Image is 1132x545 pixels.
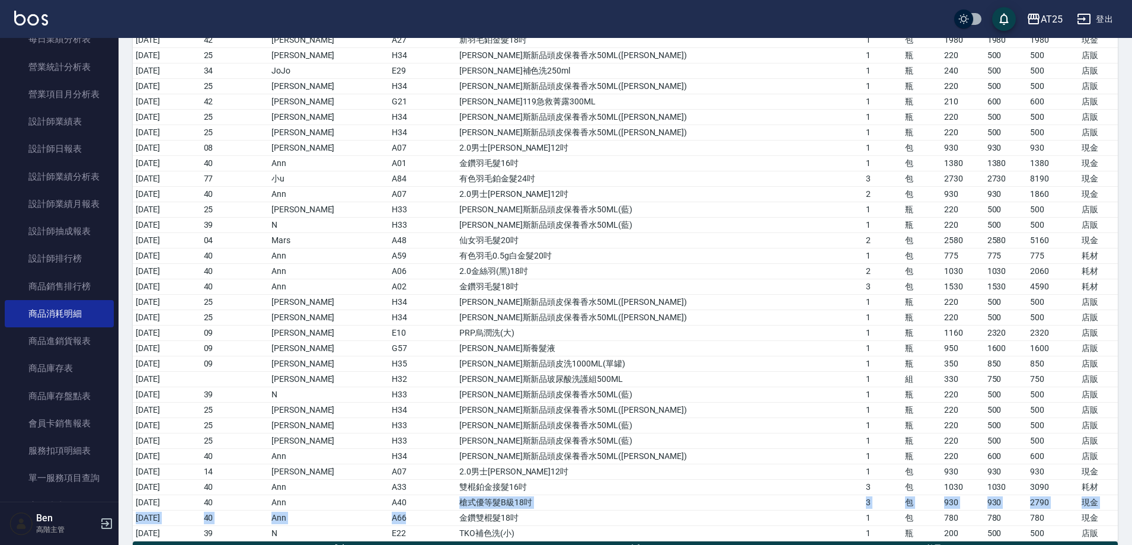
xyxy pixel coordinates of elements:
td: [PERSON_NAME] [268,310,389,325]
td: 1 [863,78,902,94]
td: [PERSON_NAME]斯新品頭皮保養香水50ML(藍) [456,202,863,217]
td: 1 [863,155,902,171]
td: 25 [201,109,269,125]
td: 500 [1027,387,1079,402]
td: 600 [984,94,1028,109]
td: 瓶 [902,387,941,402]
td: [DATE] [133,125,201,140]
td: 1980 [1027,32,1079,47]
td: 1 [863,63,902,78]
td: 1380 [1027,155,1079,171]
td: H34 [389,47,457,63]
td: 775 [984,248,1028,263]
td: 有色羽毛鉑金髮24吋 [456,171,863,186]
td: 500 [984,387,1028,402]
td: [DATE] [133,371,201,387]
td: 1 [863,248,902,263]
td: N [268,387,389,402]
td: 220 [941,78,984,94]
td: 220 [941,217,984,232]
td: 瓶 [902,325,941,340]
td: 1160 [941,325,984,340]
td: 2.0金絲羽(黑)18吋 [456,263,863,279]
td: Ann [268,279,389,294]
td: 350 [941,356,984,371]
a: 商品庫存盤點表 [5,383,114,410]
td: 930 [941,186,984,202]
td: 34 [201,63,269,78]
td: 750 [1027,371,1079,387]
td: [PERSON_NAME] [268,340,389,356]
td: 1530 [941,279,984,294]
td: 店販 [1079,371,1118,387]
td: [DATE] [133,202,201,217]
td: A02 [389,279,457,294]
td: [PERSON_NAME] [268,125,389,140]
td: [DATE] [133,387,201,402]
td: 240 [941,63,984,78]
td: A07 [389,140,457,155]
td: 店販 [1079,78,1118,94]
td: 500 [984,63,1028,78]
td: 1 [863,356,902,371]
td: PRP烏潤洗(大) [456,325,863,340]
td: 330 [941,371,984,387]
td: 40 [201,279,269,294]
td: [PERSON_NAME] [268,94,389,109]
td: 包 [902,140,941,155]
td: JoJo [268,63,389,78]
td: [PERSON_NAME]斯新品頭皮保養香水50ML([PERSON_NAME]) [456,294,863,310]
td: 包 [902,232,941,248]
td: A84 [389,171,457,186]
td: 店販 [1079,387,1118,402]
a: 設計師日報表 [5,135,114,162]
td: A48 [389,232,457,248]
td: [PERSON_NAME]斯新品頭皮保養香水50ML([PERSON_NAME]) [456,125,863,140]
td: 40 [201,155,269,171]
td: 500 [984,402,1028,417]
td: [DATE] [133,340,201,356]
td: 組 [902,371,941,387]
h5: Ben [36,512,97,524]
td: A01 [389,155,457,171]
td: Ann [268,248,389,263]
td: 850 [1027,356,1079,371]
a: 每日業績分析表 [5,26,114,53]
td: [PERSON_NAME] [268,402,389,417]
td: [PERSON_NAME]斯新品頭皮保養香水50ML([PERSON_NAME]) [456,47,863,63]
td: [PERSON_NAME] [268,47,389,63]
td: 店販 [1079,356,1118,371]
a: 商品銷售排行榜 [5,273,114,300]
td: 950 [941,340,984,356]
td: 耗材 [1079,279,1118,294]
td: 現金 [1079,186,1118,202]
td: [DATE] [133,325,201,340]
td: 1860 [1027,186,1079,202]
td: 2.0男士[PERSON_NAME]12吋 [456,140,863,155]
td: 1 [863,387,902,402]
td: 1980 [984,32,1028,47]
td: [PERSON_NAME]斯新品頭皮洗1000ML(單罐) [456,356,863,371]
td: 1 [863,109,902,125]
td: 1600 [1027,340,1079,356]
td: 包 [902,155,941,171]
td: [DATE] [133,47,201,63]
td: 2 [863,263,902,279]
td: 1 [863,202,902,217]
td: 500 [1027,63,1079,78]
td: 220 [941,310,984,325]
td: 500 [984,202,1028,217]
td: 500 [1027,202,1079,217]
a: 設計師抽成報表 [5,218,114,245]
td: 包 [902,248,941,263]
td: 39 [201,387,269,402]
img: Logo [14,11,48,26]
td: H35 [389,356,457,371]
td: 500 [984,125,1028,140]
td: 500 [984,294,1028,310]
td: 750 [984,371,1028,387]
td: [PERSON_NAME] [268,294,389,310]
td: 瓶 [902,202,941,217]
td: G57 [389,340,457,356]
td: 店販 [1079,325,1118,340]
